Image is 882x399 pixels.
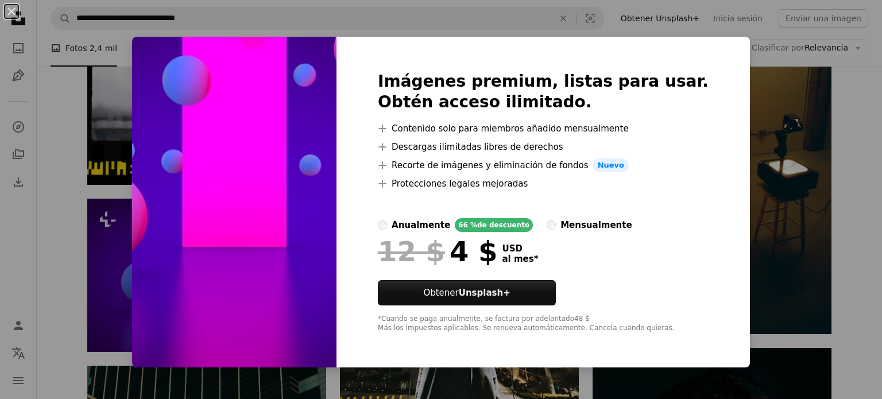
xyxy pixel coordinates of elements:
[378,237,497,266] div: 4 $
[378,177,709,191] li: Protecciones legales mejoradas
[378,122,709,135] li: Contenido solo para miembros añadido mensualmente
[593,158,629,172] span: Nuevo
[455,218,533,232] div: 66 % de descuento
[560,218,632,232] div: mensualmente
[378,280,556,305] button: ObtenerUnsplash+
[378,140,709,154] li: Descargas ilimitadas libres de derechos
[378,237,445,266] span: 12 $
[378,71,709,113] h2: Imágenes premium, listas para usar. Obtén acceso ilimitado.
[132,37,336,367] img: premium_photo-1681433343461-b2578d44f7ac
[502,243,538,254] span: USD
[378,158,709,172] li: Recorte de imágenes y eliminación de fondos
[547,220,556,230] input: mensualmente
[502,254,538,264] span: al mes *
[378,315,709,333] div: *Cuando se paga anualmente, se factura por adelantado 48 $ Más los impuestos aplicables. Se renue...
[459,288,510,298] strong: Unsplash+
[378,220,387,230] input: anualmente66 %de descuento
[392,218,450,232] div: anualmente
